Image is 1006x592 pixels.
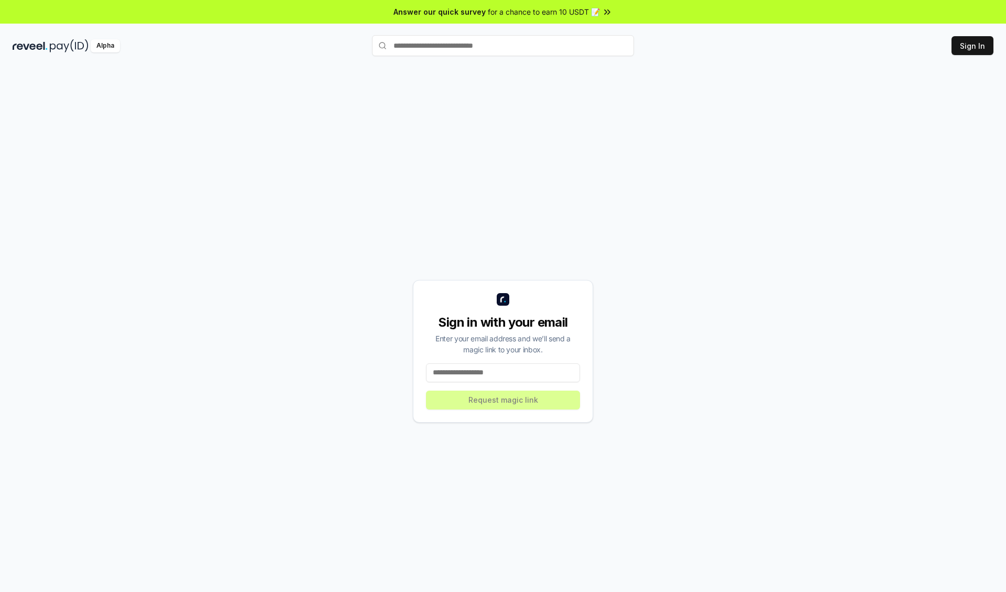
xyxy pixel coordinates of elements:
div: Enter your email address and we’ll send a magic link to your inbox. [426,333,580,355]
span: Answer our quick survey [393,6,486,17]
button: Sign In [952,36,993,55]
div: Sign in with your email [426,314,580,331]
img: pay_id [50,39,89,52]
img: logo_small [497,293,509,306]
span: for a chance to earn 10 USDT 📝 [488,6,600,17]
img: reveel_dark [13,39,48,52]
div: Alpha [91,39,120,52]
